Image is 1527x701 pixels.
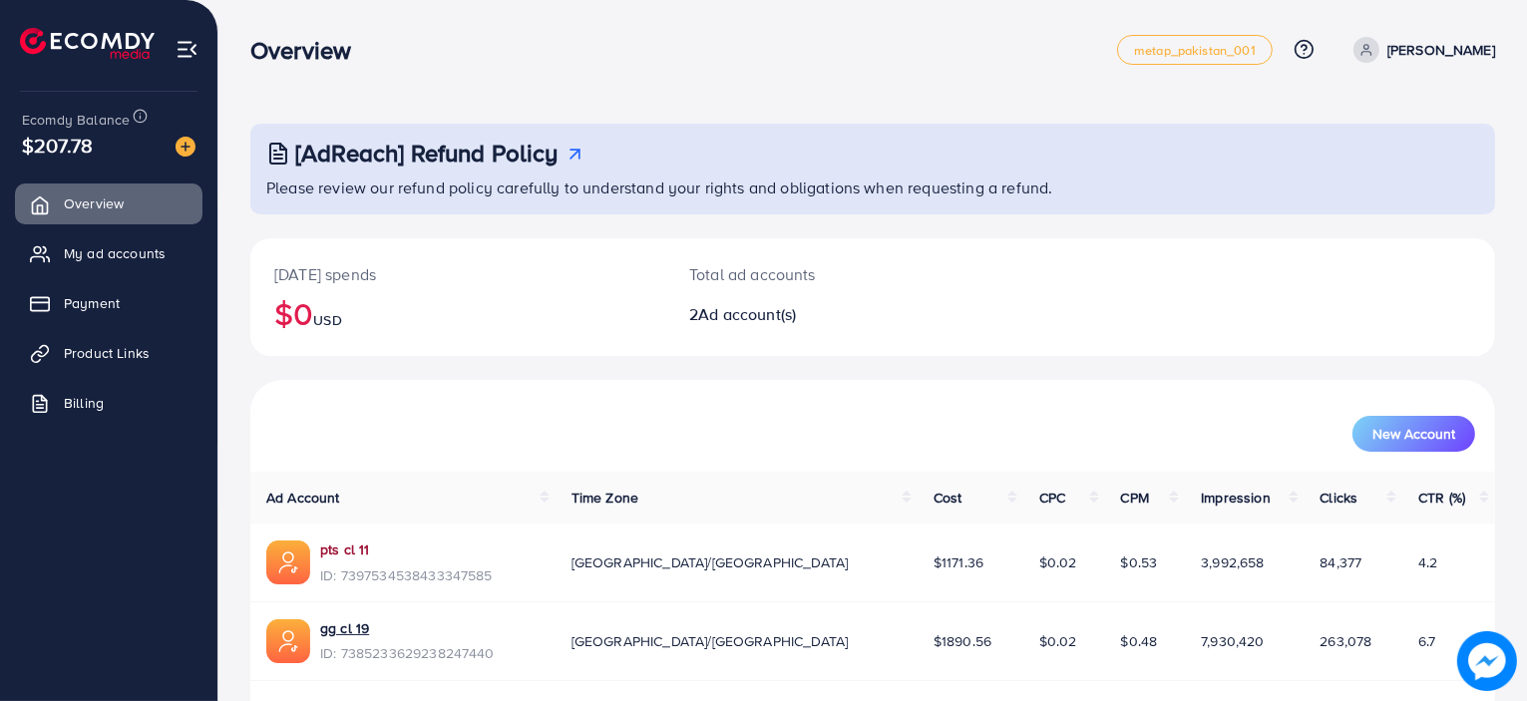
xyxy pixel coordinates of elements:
[1345,37,1495,63] a: [PERSON_NAME]
[1387,38,1495,62] p: [PERSON_NAME]
[64,243,166,263] span: My ad accounts
[320,618,495,638] a: gg cl 19
[934,552,983,572] span: $1171.36
[1418,552,1437,572] span: 4.2
[1352,416,1475,452] button: New Account
[572,488,638,508] span: Time Zone
[15,283,202,323] a: Payment
[64,343,150,363] span: Product Links
[274,262,641,286] p: [DATE] spends
[274,294,641,332] h2: $0
[176,38,198,61] img: menu
[320,643,495,663] span: ID: 7385233629238247440
[320,539,493,559] a: pts cl 11
[266,488,340,508] span: Ad Account
[15,383,202,423] a: Billing
[689,305,953,324] h2: 2
[1372,427,1455,441] span: New Account
[1457,631,1517,691] img: image
[15,333,202,373] a: Product Links
[22,110,130,130] span: Ecomdy Balance
[64,193,124,213] span: Overview
[64,293,120,313] span: Payment
[1321,631,1372,651] span: 263,078
[1134,44,1256,57] span: metap_pakistan_001
[1121,488,1149,508] span: CPM
[1201,631,1264,651] span: 7,930,420
[295,139,559,168] h3: [AdReach] Refund Policy
[1321,488,1358,508] span: Clicks
[266,619,310,663] img: ic-ads-acc.e4c84228.svg
[1121,631,1158,651] span: $0.48
[15,183,202,223] a: Overview
[1039,631,1077,651] span: $0.02
[572,552,849,572] span: [GEOGRAPHIC_DATA]/[GEOGRAPHIC_DATA]
[266,175,1483,199] p: Please review our refund policy carefully to understand your rights and obligations when requesti...
[1418,488,1465,508] span: CTR (%)
[250,36,367,65] h3: Overview
[320,565,493,585] span: ID: 7397534538433347585
[15,233,202,273] a: My ad accounts
[1117,35,1273,65] a: metap_pakistan_001
[1201,552,1264,572] span: 3,992,658
[22,131,93,160] span: $207.78
[313,310,341,330] span: USD
[934,631,991,651] span: $1890.56
[934,488,962,508] span: Cost
[1121,552,1158,572] span: $0.53
[698,303,796,325] span: Ad account(s)
[1039,488,1065,508] span: CPC
[1321,552,1362,572] span: 84,377
[64,393,104,413] span: Billing
[1039,552,1077,572] span: $0.02
[176,137,195,157] img: image
[266,540,310,584] img: ic-ads-acc.e4c84228.svg
[1201,488,1271,508] span: Impression
[572,631,849,651] span: [GEOGRAPHIC_DATA]/[GEOGRAPHIC_DATA]
[1418,631,1435,651] span: 6.7
[689,262,953,286] p: Total ad accounts
[20,28,155,59] img: logo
